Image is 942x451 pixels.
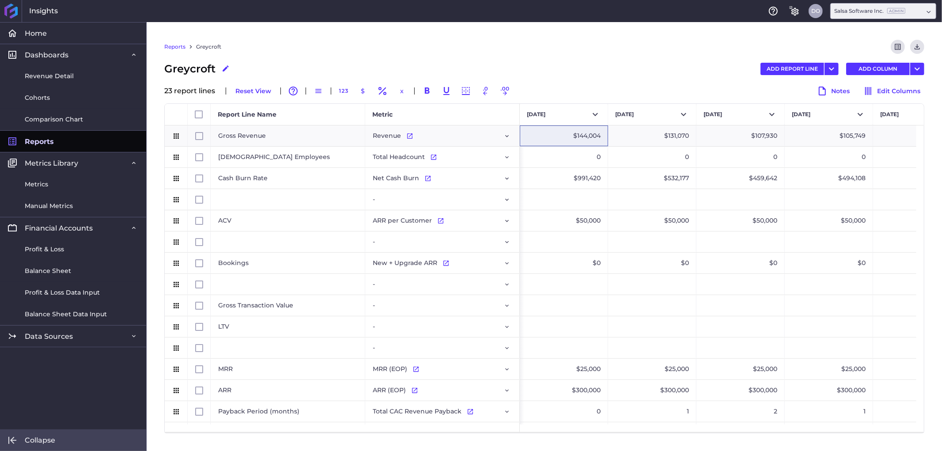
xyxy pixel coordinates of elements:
[696,253,785,273] div: $0
[527,111,545,118] span: [DATE]
[373,296,375,315] span: -
[785,210,873,231] div: $50,000
[165,401,520,422] div: Press SPACE to select this row.
[520,253,608,273] div: $0
[25,137,54,146] span: Reports
[165,125,520,147] div: Press SPACE to select this row.
[165,316,520,337] div: Press SPACE to select this row.
[373,253,437,273] span: New + Upgrade ARR
[25,180,48,189] span: Metrics
[760,63,824,75] button: ADD REPORT LINE
[25,224,93,233] span: Financial Accounts
[211,147,365,167] div: [DEMOGRAPHIC_DATA] Employees
[520,401,608,422] div: 0
[25,332,73,341] span: Data Sources
[891,40,905,54] button: Refresh
[696,359,785,379] div: $25,000
[608,380,696,401] div: $300,000
[785,168,873,189] div: $494,108
[165,253,520,274] div: Press SPACE to select this row.
[608,168,696,189] div: $532,177
[785,104,873,125] button: [DATE]
[165,147,520,168] div: Press SPACE to select this row.
[25,50,68,60] span: Dashboards
[373,402,462,421] span: Total CAC Revenue Payback
[211,316,365,337] div: LTV
[696,210,785,231] div: $50,000
[373,147,425,167] span: Total Headcount
[211,210,365,231] div: ACV
[25,93,50,102] span: Cohorts
[25,436,55,445] span: Collapse
[846,63,910,75] button: ADD COLUMN
[608,253,696,273] div: $0
[787,4,802,18] button: General Settings
[615,111,634,118] span: [DATE]
[785,125,873,146] div: $105,749
[25,115,83,124] span: Comparison Chart
[696,168,785,189] div: $459,642
[785,422,873,443] div: 100%
[373,211,432,231] span: ARR per Customer
[211,422,365,443] div: Retention Rate
[373,126,401,146] span: Revenue
[373,274,375,294] span: -
[373,359,407,379] span: MRR (EOP)
[165,337,520,359] div: Press SPACE to select this row.
[25,29,47,38] span: Home
[809,4,823,18] button: User Menu
[696,401,785,422] div: 2
[211,125,365,146] div: Gross Revenue
[608,147,696,167] div: 0
[696,422,785,443] div: 100%
[520,168,608,189] div: $991,420
[696,380,785,401] div: $300,000
[211,380,365,401] div: ARR
[696,125,785,146] div: $107,930
[813,84,854,98] button: Notes
[25,159,78,168] span: Metrics Library
[164,87,220,95] div: 23 report line s
[373,168,419,188] span: Net Cash Burn
[25,310,107,319] span: Balance Sheet Data Input
[520,380,608,401] div: $300,000
[373,189,375,209] span: -
[164,43,185,51] a: Reports
[373,232,375,252] span: -
[766,4,780,18] button: Help
[785,401,873,422] div: 1
[165,231,520,253] div: Press SPACE to select this row.
[165,168,520,189] div: Press SPACE to select this row.
[830,3,936,19] div: Dropdown select
[25,288,100,297] span: Profit & Loss Data Input
[834,7,905,15] div: Salsa Software Inc.
[520,147,608,167] div: 0
[211,401,365,422] div: Payback Period (months)
[696,147,785,167] div: 0
[196,43,221,51] a: Greycroft
[520,125,608,146] div: $144,004
[608,210,696,231] div: $50,000
[165,210,520,231] div: Press SPACE to select this row.
[910,40,924,54] button: Download
[372,110,393,118] span: Metric
[696,104,784,125] button: [DATE]
[211,253,365,273] div: Bookings
[785,380,873,401] div: $300,000
[785,147,873,167] div: 0
[373,423,448,443] span: Net Revenue Retention
[25,201,73,211] span: Manual Metrics
[211,295,365,316] div: Gross Transaction Value
[373,317,375,337] span: -
[792,111,810,118] span: [DATE]
[395,84,409,98] button: x
[165,274,520,295] div: Press SPACE to select this row.
[608,125,696,146] div: $131,070
[356,84,370,98] button: $
[859,84,924,98] button: Edit Columns
[825,63,839,75] button: User Menu
[164,61,233,77] div: Greycroft
[165,295,520,316] div: Press SPACE to select this row.
[880,111,899,118] span: [DATE]
[608,401,696,422] div: 1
